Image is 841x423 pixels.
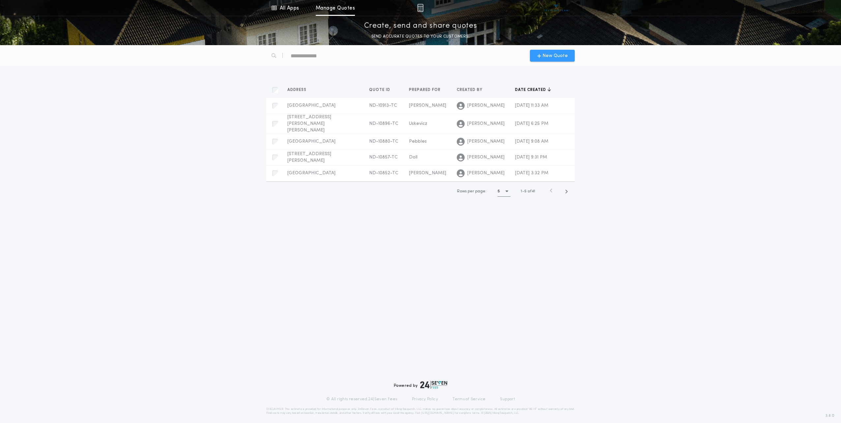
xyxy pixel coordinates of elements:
[369,171,398,176] span: ND-10852-TC
[287,115,331,133] span: [STREET_ADDRESS][PERSON_NAME][PERSON_NAME]
[467,121,505,127] span: [PERSON_NAME]
[542,52,568,59] span: New Quote
[544,5,568,11] img: vs-icon
[515,121,548,126] span: [DATE] 6:25 PM
[467,138,505,145] span: [PERSON_NAME]
[369,121,398,126] span: ND-10896-TC
[452,397,485,402] a: Terms of Service
[287,87,311,93] button: Address
[524,189,527,193] span: 5
[498,186,510,197] button: 5
[409,171,446,176] span: [PERSON_NAME]
[417,4,423,12] img: img
[457,87,487,93] button: Created by
[287,103,335,108] span: [GEOGRAPHIC_DATA]
[500,397,515,402] a: Support
[409,87,442,93] span: Prepared for
[421,412,454,414] a: [URL][DOMAIN_NAME]
[826,413,834,419] span: 3.8.0
[498,188,500,195] h1: 5
[369,87,395,93] button: Quote ID
[467,170,505,177] span: [PERSON_NAME]
[420,381,447,389] img: logo
[287,152,331,163] span: [STREET_ADDRESS][PERSON_NAME]
[287,171,335,176] span: [GEOGRAPHIC_DATA]
[364,21,477,31] p: Create, send and share quotes
[530,50,575,62] button: New Quote
[412,397,438,402] a: Privacy Policy
[409,121,427,126] span: Uskevicz
[515,171,548,176] span: [DATE] 3:32 PM
[528,188,535,194] span: of 41
[521,189,522,193] span: 1
[515,139,548,144] span: [DATE] 9:08 AM
[371,33,470,40] p: SEND ACCURATE QUOTES TO YOUR CUSTOMERS.
[409,103,446,108] span: [PERSON_NAME]
[409,139,427,144] span: Pebbles
[515,155,547,160] span: [DATE] 9:31 PM
[326,397,397,402] p: © All rights reserved. 24|Seven Fees
[369,87,391,93] span: Quote ID
[369,155,398,160] span: ND-10857-TC
[467,154,505,161] span: [PERSON_NAME]
[457,189,486,193] span: Rows per page:
[369,103,397,108] span: ND-10913-TC
[394,381,447,389] div: Powered by
[266,407,575,415] p: DISCLAIMER: This estimate is provided for informational purposes only. 24|Seven Fees, a product o...
[515,87,547,93] span: Date created
[287,87,308,93] span: Address
[287,139,335,144] span: [GEOGRAPHIC_DATA]
[409,155,418,160] span: Doll
[369,139,398,144] span: ND-10880-TC
[515,87,551,93] button: Date created
[457,87,484,93] span: Created by
[515,103,548,108] span: [DATE] 11:33 AM
[467,102,505,109] span: [PERSON_NAME]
